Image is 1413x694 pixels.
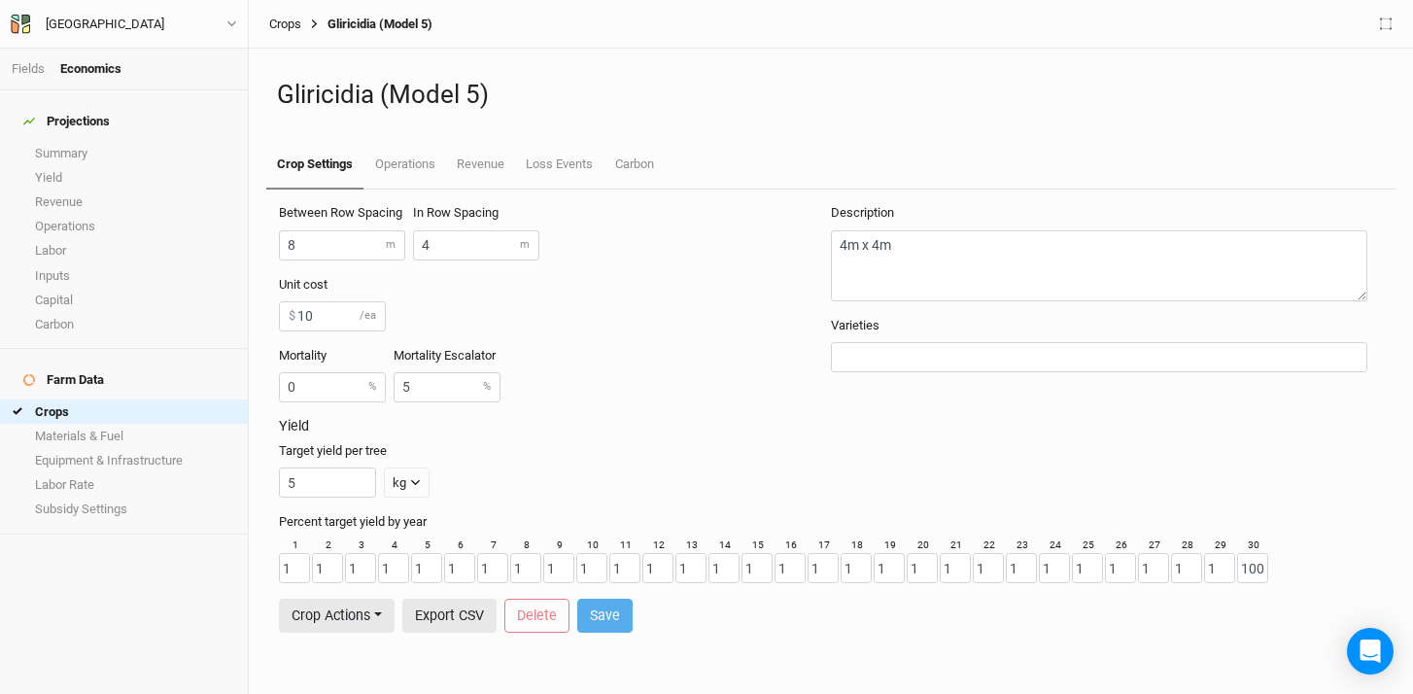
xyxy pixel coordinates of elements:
[818,538,830,553] label: 17
[368,380,376,396] label: %
[12,61,45,76] a: Fields
[446,141,515,188] a: Revenue
[557,538,563,553] label: 9
[326,538,331,553] label: 2
[950,538,962,553] label: 21
[394,347,496,364] label: Mortality Escalator
[686,538,698,553] label: 13
[46,15,164,34] div: [GEOGRAPHIC_DATA]
[392,538,397,553] label: 4
[1083,538,1094,553] label: 25
[279,513,427,531] label: Percent target yield by year
[384,468,430,498] button: kg
[604,141,665,188] a: Carbon
[359,538,364,553] label: 3
[23,114,110,129] div: Projections
[719,538,731,553] label: 14
[279,599,395,633] button: Crop Actions
[23,372,104,388] div: Farm Data
[269,17,301,32] a: Crops
[1182,538,1193,553] label: 28
[301,17,432,32] div: Gliricidia (Model 5)
[277,80,1385,110] h1: Gliricidia (Model 5)
[402,599,497,633] button: Export CSV
[620,538,632,553] label: 11
[1050,538,1061,553] label: 24
[653,538,665,553] label: 12
[360,308,376,324] label: /ea
[515,141,603,188] a: Loss Events
[752,538,764,553] label: 15
[279,347,327,364] label: Mortality
[413,204,499,222] label: In Row Spacing
[1248,538,1259,553] label: 30
[917,538,929,553] label: 20
[831,204,894,222] label: Description
[279,204,402,222] label: Between Row Spacing
[279,442,387,460] label: Target yield per tree
[1149,538,1160,553] label: 27
[425,538,431,553] label: 5
[1017,538,1028,553] label: 23
[289,307,295,325] label: $
[279,418,1383,434] h3: Yield
[46,15,164,34] div: Tamil Nadu
[1347,628,1394,675] div: Open Intercom Messenger
[983,538,995,553] label: 22
[1215,538,1226,553] label: 29
[491,538,497,553] label: 7
[831,317,879,334] label: Varieties
[504,599,569,633] button: Delete
[520,237,530,253] label: m
[10,14,238,35] button: [GEOGRAPHIC_DATA]
[851,538,863,553] label: 18
[60,60,121,78] div: Economics
[785,538,797,553] label: 16
[386,237,396,253] label: m
[483,380,491,396] label: %
[293,538,298,553] label: 1
[393,473,406,493] div: kg
[363,141,445,188] a: Operations
[587,538,599,553] label: 10
[458,538,464,553] label: 6
[577,599,633,633] button: Save
[524,538,530,553] label: 8
[279,276,327,294] label: Unit cost
[266,141,363,190] a: Crop Settings
[1116,538,1127,553] label: 26
[884,538,896,553] label: 19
